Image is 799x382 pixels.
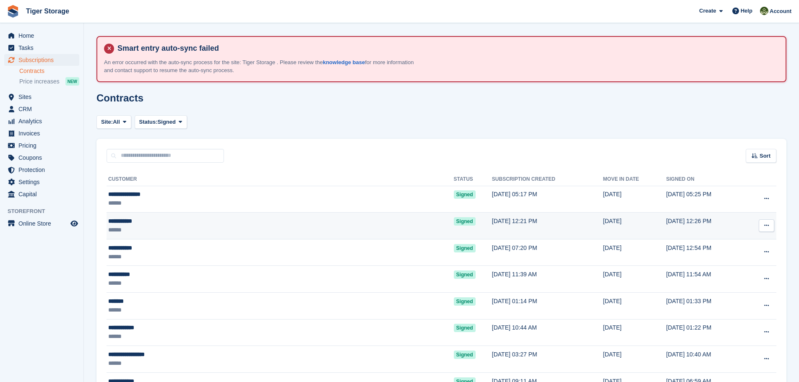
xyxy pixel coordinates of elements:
[65,77,79,86] div: NEW
[454,297,476,306] span: Signed
[699,7,716,15] span: Create
[760,7,768,15] img: Matthew Ellwood
[492,346,603,373] td: [DATE] 03:27 PM
[4,115,79,127] a: menu
[760,152,770,160] span: Sort
[19,78,60,86] span: Price increases
[454,324,476,332] span: Signed
[4,152,79,164] a: menu
[104,58,419,75] p: An error occurred with the auto-sync process for the site: Tiger Storage . Please review the for ...
[603,173,666,186] th: Move in date
[492,186,603,213] td: [DATE] 05:17 PM
[454,244,476,252] span: Signed
[19,77,79,86] a: Price increases NEW
[96,115,131,129] button: Site: All
[4,127,79,139] a: menu
[4,218,79,229] a: menu
[69,218,79,229] a: Preview store
[18,127,69,139] span: Invoices
[96,92,143,104] h1: Contracts
[323,59,365,65] a: knowledge base
[107,173,454,186] th: Customer
[603,266,666,293] td: [DATE]
[603,346,666,373] td: [DATE]
[18,152,69,164] span: Coupons
[8,207,83,216] span: Storefront
[770,7,791,16] span: Account
[4,188,79,200] a: menu
[666,319,745,346] td: [DATE] 01:22 PM
[18,115,69,127] span: Analytics
[4,91,79,103] a: menu
[18,42,69,54] span: Tasks
[18,91,69,103] span: Sites
[492,319,603,346] td: [DATE] 10:44 AM
[492,293,603,320] td: [DATE] 01:14 PM
[492,239,603,266] td: [DATE] 07:20 PM
[454,270,476,279] span: Signed
[4,176,79,188] a: menu
[113,118,120,126] span: All
[4,140,79,151] a: menu
[135,115,187,129] button: Status: Signed
[158,118,176,126] span: Signed
[4,30,79,42] a: menu
[4,54,79,66] a: menu
[603,186,666,213] td: [DATE]
[603,319,666,346] td: [DATE]
[741,7,752,15] span: Help
[4,103,79,115] a: menu
[101,118,113,126] span: Site:
[19,67,79,75] a: Contracts
[454,217,476,226] span: Signed
[666,346,745,373] td: [DATE] 10:40 AM
[18,140,69,151] span: Pricing
[666,293,745,320] td: [DATE] 01:33 PM
[666,213,745,239] td: [DATE] 12:26 PM
[18,30,69,42] span: Home
[18,188,69,200] span: Capital
[454,173,492,186] th: Status
[4,164,79,176] a: menu
[7,5,19,18] img: stora-icon-8386f47178a22dfd0bd8f6a31ec36ba5ce8667c1dd55bd0f319d3a0aa187defe.svg
[4,42,79,54] a: menu
[114,44,779,53] h4: Smart entry auto-sync failed
[492,173,603,186] th: Subscription created
[454,351,476,359] span: Signed
[492,266,603,293] td: [DATE] 11:39 AM
[18,176,69,188] span: Settings
[666,173,745,186] th: Signed on
[492,213,603,239] td: [DATE] 12:21 PM
[139,118,158,126] span: Status:
[666,266,745,293] td: [DATE] 11:54 AM
[18,54,69,66] span: Subscriptions
[666,186,745,213] td: [DATE] 05:25 PM
[666,239,745,266] td: [DATE] 12:54 PM
[18,164,69,176] span: Protection
[18,103,69,115] span: CRM
[603,213,666,239] td: [DATE]
[603,239,666,266] td: [DATE]
[23,4,73,18] a: Tiger Storage
[454,190,476,199] span: Signed
[18,218,69,229] span: Online Store
[603,293,666,320] td: [DATE]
